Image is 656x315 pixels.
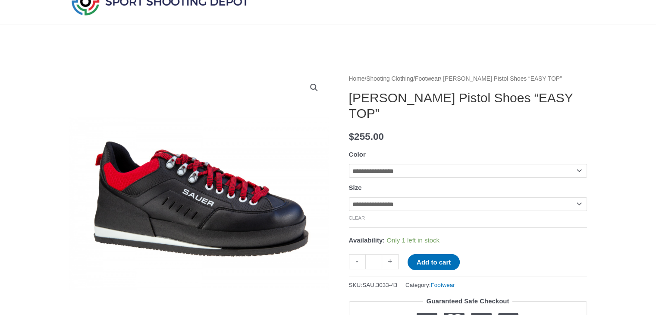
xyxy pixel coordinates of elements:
[386,236,439,244] span: Only 1 left in stock
[349,131,355,142] span: $
[349,73,587,85] nav: Breadcrumb
[366,76,413,82] a: Shooting Clothing
[362,282,397,288] span: SAU.3033-43
[349,236,385,244] span: Availability:
[408,254,460,270] button: Add to cart
[430,282,455,288] a: Footwear
[382,254,399,269] a: +
[349,131,384,142] bdi: 255.00
[306,80,322,95] a: View full-screen image gallery
[365,254,382,269] input: Product quantity
[415,76,440,82] a: Footwear
[349,76,365,82] a: Home
[349,90,587,121] h1: [PERSON_NAME] Pistol Shoes “EASY TOP”
[423,295,513,307] legend: Guaranteed Safe Checkout
[349,215,365,220] a: Clear options
[349,254,365,269] a: -
[405,280,455,290] span: Category:
[349,151,366,158] label: Color
[349,184,362,191] label: Size
[349,280,398,290] span: SKU:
